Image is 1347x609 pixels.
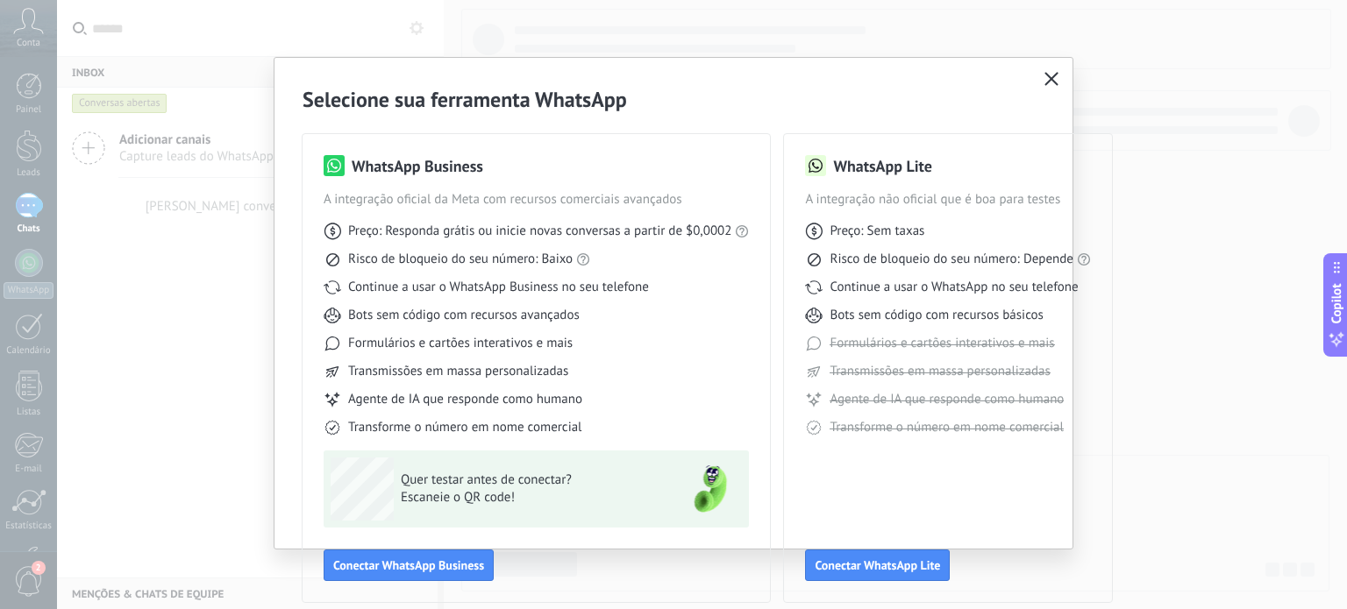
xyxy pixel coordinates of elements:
span: Preço: Responda grátis ou inicie novas conversas a partir de $0,0002 [348,223,731,240]
span: Copilot [1328,283,1345,323]
h3: WhatsApp Lite [833,155,931,177]
span: Agente de IA que responde como humano [830,391,1064,408]
span: Risco de bloqueio do seu número: Depende [830,251,1073,268]
span: Risco de bloqueio do seu número: Baixo [348,251,573,268]
span: Conectar WhatsApp Business [333,559,484,571]
span: Transmissões em massa personalizadas [348,363,568,380]
span: Formulários e cartões interativos e mais [830,335,1054,352]
span: Continue a usar o WhatsApp no seu telefone [830,279,1078,296]
span: A integração não oficial que é boa para testes [805,191,1091,209]
span: Transforme o número em nome comercial [830,419,1063,436]
img: green-phone.png [679,457,742,520]
span: Quer testar antes de conectar? [401,471,657,489]
h3: WhatsApp Business [352,155,483,177]
span: Conectar WhatsApp Lite [815,559,940,571]
button: Conectar WhatsApp Business [324,549,494,581]
span: Formulários e cartões interativos e mais [348,335,573,352]
span: A integração oficial da Meta com recursos comerciais avançados [324,191,749,209]
span: Transmissões em massa personalizadas [830,363,1050,380]
span: Continue a usar o WhatsApp Business no seu telefone [348,279,649,296]
span: Escaneie o QR code! [401,489,657,506]
span: Agente de IA que responde como humano [348,391,582,408]
span: Bots sem código com recursos básicos [830,307,1043,324]
h2: Selecione sua ferramenta WhatsApp [303,86,1044,113]
span: Preço: Sem taxas [830,223,924,240]
button: Conectar WhatsApp Lite [805,549,950,581]
span: Bots sem código com recursos avançados [348,307,580,324]
span: Transforme o número em nome comercial [348,419,581,436]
